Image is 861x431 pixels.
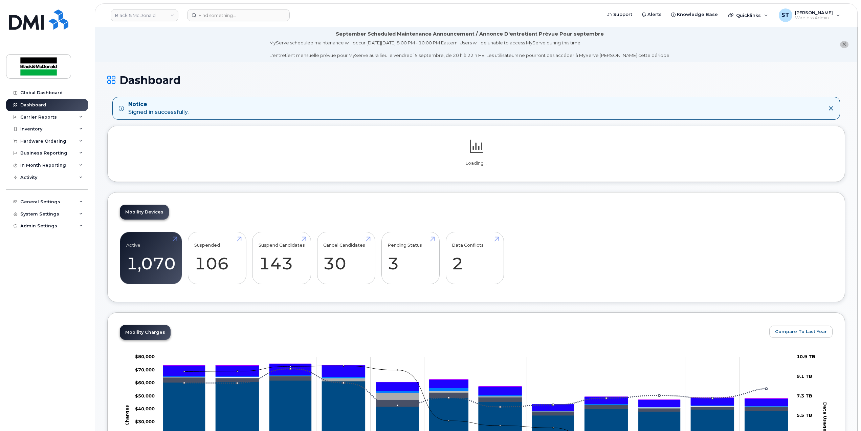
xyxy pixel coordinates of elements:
a: Cancel Candidates 30 [323,236,369,281]
a: Suspended 106 [194,236,240,281]
tspan: $70,000 [135,367,155,372]
tspan: 5.5 TB [797,412,812,418]
a: Active 1,070 [126,236,176,281]
a: Mobility Charges [120,325,171,340]
g: $0 [135,406,155,411]
tspan: 10.9 TB [797,354,815,359]
g: $0 [135,419,155,424]
g: $0 [135,354,155,359]
tspan: $30,000 [135,419,155,424]
tspan: Charges [124,405,129,426]
a: Suspend Candidates 143 [259,236,305,281]
button: close notification [840,41,848,48]
a: Pending Status 3 [388,236,433,281]
g: $0 [135,393,155,398]
a: Mobility Devices [120,205,169,220]
tspan: 7.3 TB [797,393,812,398]
tspan: $60,000 [135,380,155,385]
p: Loading... [120,160,833,166]
a: Data Conflicts 2 [452,236,498,281]
div: September Scheduled Maintenance Announcement / Annonce D'entretient Prévue Pour septembre [336,30,604,38]
tspan: $80,000 [135,354,155,359]
g: $0 [135,380,155,385]
strong: Notice [128,101,189,108]
button: Compare To Last Year [769,326,833,338]
g: $0 [135,367,155,372]
h1: Dashboard [107,74,845,86]
tspan: $40,000 [135,406,155,411]
div: Signed in successfully. [128,101,189,116]
tspan: 9.1 TB [797,373,812,379]
div: MyServe scheduled maintenance will occur [DATE][DATE] 8:00 PM - 10:00 PM Eastern. Users will be u... [269,40,670,59]
span: Compare To Last Year [775,328,827,335]
tspan: $50,000 [135,393,155,398]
